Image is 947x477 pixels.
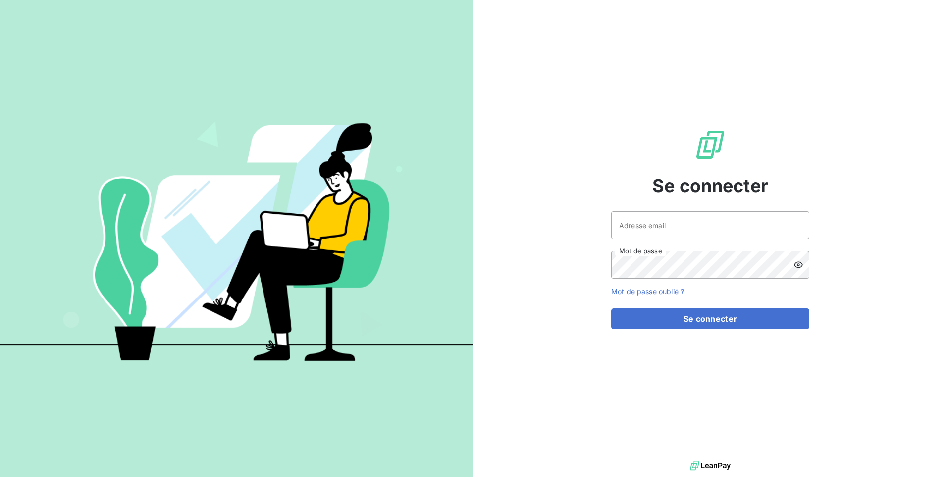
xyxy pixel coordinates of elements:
[694,129,726,161] img: Logo LeanPay
[611,308,809,329] button: Se connecter
[690,458,731,473] img: logo
[652,173,768,199] span: Se connecter
[611,287,684,296] a: Mot de passe oublié ?
[611,211,809,239] input: placeholder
